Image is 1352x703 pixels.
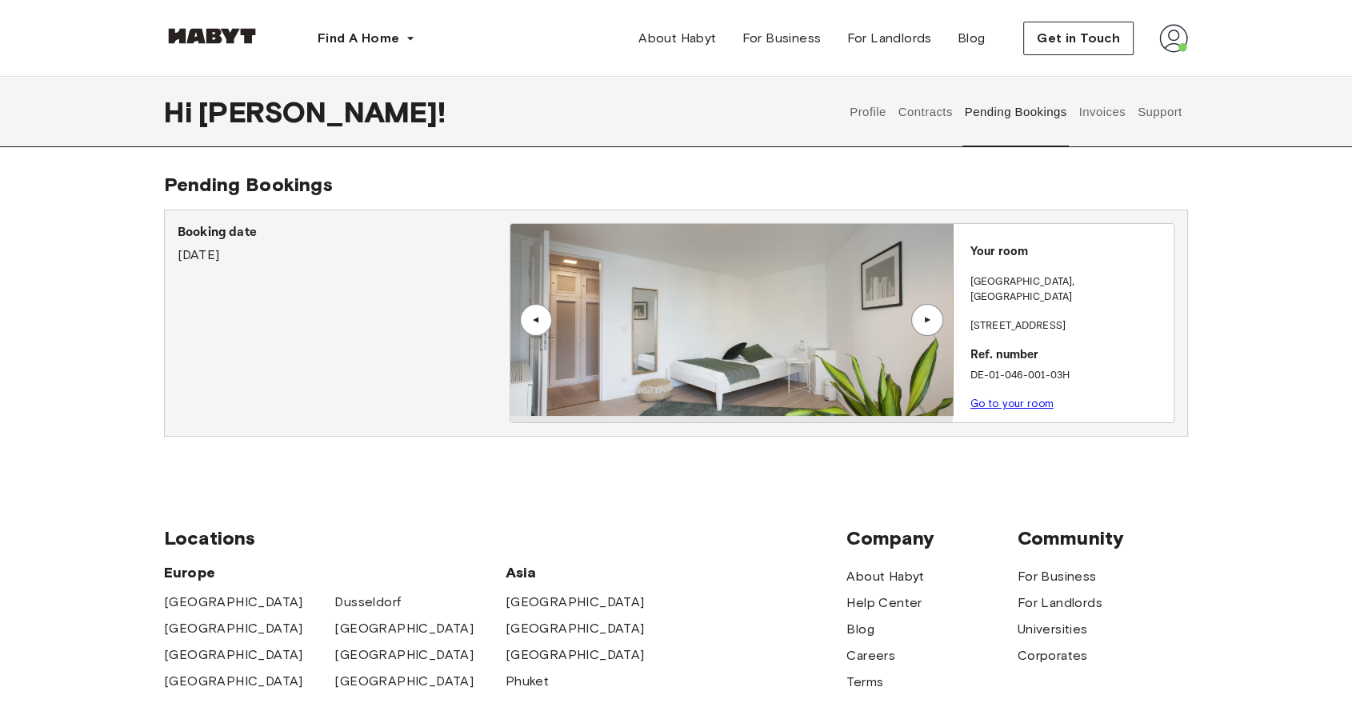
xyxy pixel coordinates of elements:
[164,28,260,44] img: Habyt
[945,22,998,54] a: Blog
[506,672,549,691] a: Phuket
[846,646,895,665] a: Careers
[528,315,544,325] div: ▲
[164,645,303,665] a: [GEOGRAPHIC_DATA]
[970,346,1167,365] p: Ref. number
[846,673,883,692] a: Terms
[638,29,716,48] span: About Habyt
[846,526,1017,550] span: Company
[506,645,645,665] a: [GEOGRAPHIC_DATA]
[958,29,986,48] span: Blog
[846,620,874,639] a: Blog
[510,224,952,416] img: Image of the room
[919,315,935,325] div: ▲
[970,368,1167,384] p: DE-01-046-001-03H
[334,619,474,638] a: [GEOGRAPHIC_DATA]
[178,223,510,265] div: [DATE]
[896,77,954,147] button: Contracts
[742,29,822,48] span: For Business
[164,95,198,129] span: Hi
[164,619,303,638] a: [GEOGRAPHIC_DATA]
[334,645,474,665] a: [GEOGRAPHIC_DATA]
[1018,567,1097,586] a: For Business
[1018,593,1102,613] a: For Landlords
[846,593,922,613] a: Help Center
[848,77,889,147] button: Profile
[1018,620,1088,639] a: Universities
[846,567,924,586] a: About Habyt
[1037,29,1120,48] span: Get in Touch
[318,29,399,48] span: Find A Home
[1018,526,1188,550] span: Community
[1077,77,1127,147] button: Invoices
[506,619,645,638] a: [GEOGRAPHIC_DATA]
[1135,77,1184,147] button: Support
[1023,22,1134,55] button: Get in Touch
[970,243,1167,262] p: Your room
[846,29,931,48] span: For Landlords
[334,672,474,691] a: [GEOGRAPHIC_DATA]
[844,77,1188,147] div: user profile tabs
[164,526,846,550] span: Locations
[164,672,303,691] a: [GEOGRAPHIC_DATA]
[506,563,676,582] span: Asia
[164,173,333,196] span: Pending Bookings
[962,77,1069,147] button: Pending Bookings
[1159,24,1188,53] img: avatar
[970,318,1167,334] p: [STREET_ADDRESS]
[730,22,834,54] a: For Business
[164,563,506,582] span: Europe
[164,593,303,612] a: [GEOGRAPHIC_DATA]
[1018,646,1088,665] a: Corporates
[626,22,729,54] a: About Habyt
[305,22,428,54] button: Find A Home
[834,22,944,54] a: For Landlords
[970,397,1054,409] a: Go to your room
[970,274,1167,306] p: [GEOGRAPHIC_DATA] , [GEOGRAPHIC_DATA]
[506,593,645,612] a: [GEOGRAPHIC_DATA]
[198,95,446,129] span: [PERSON_NAME] !
[334,593,401,612] a: Dusseldorf
[178,223,510,242] p: Booking date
